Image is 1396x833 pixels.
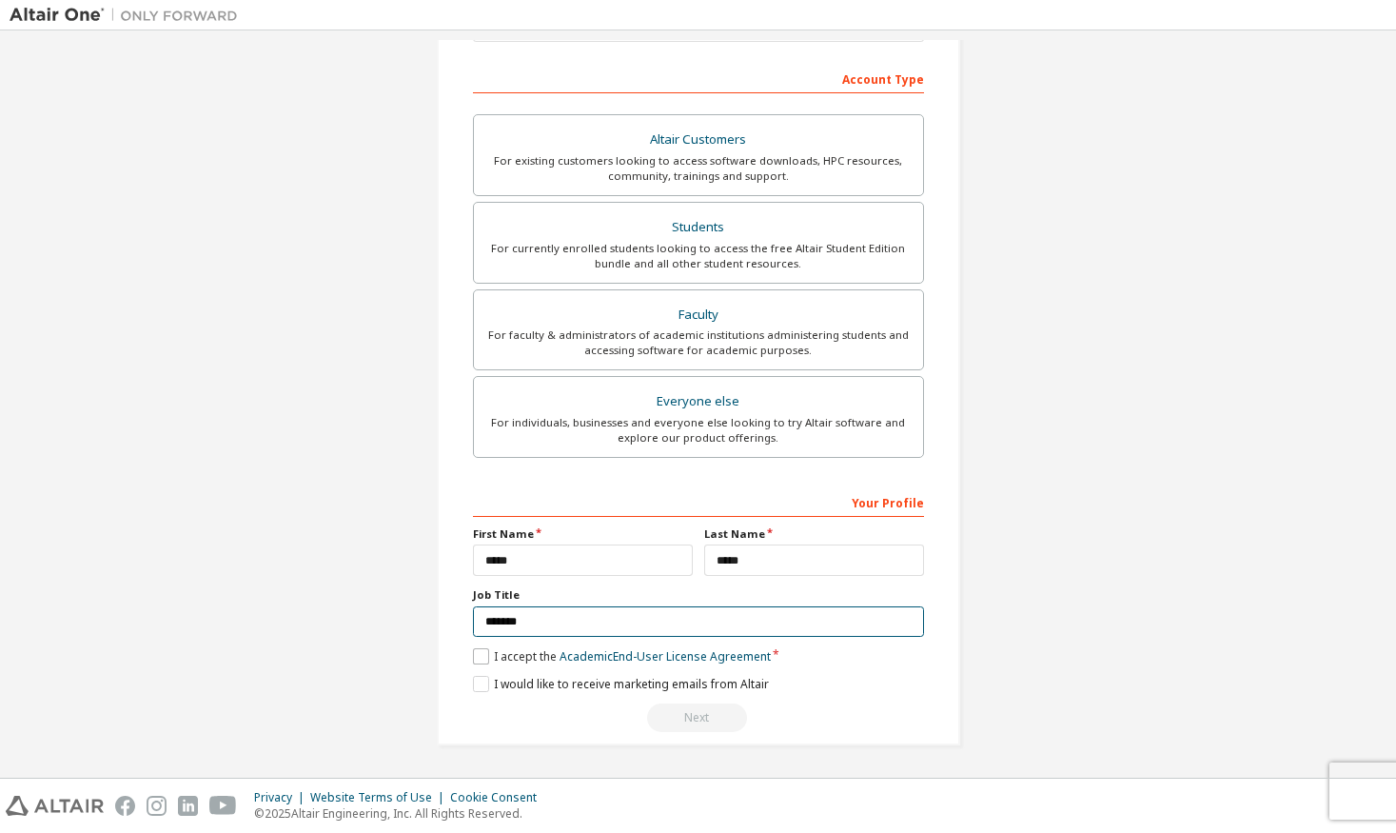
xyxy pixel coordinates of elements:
[10,6,247,25] img: Altair One
[485,327,912,358] div: For faculty & administrators of academic institutions administering students and accessing softwa...
[254,790,310,805] div: Privacy
[254,805,548,822] p: © 2025 Altair Engineering, Inc. All Rights Reserved.
[560,648,771,664] a: Academic End-User License Agreement
[209,796,237,816] img: youtube.svg
[485,127,912,153] div: Altair Customers
[473,526,693,542] label: First Name
[147,796,167,816] img: instagram.svg
[485,153,912,184] div: For existing customers looking to access software downloads, HPC resources, community, trainings ...
[485,302,912,328] div: Faculty
[473,63,924,93] div: Account Type
[704,526,924,542] label: Last Name
[485,214,912,241] div: Students
[178,796,198,816] img: linkedin.svg
[473,704,924,732] div: Read and acccept EULA to continue
[115,796,135,816] img: facebook.svg
[450,790,548,805] div: Cookie Consent
[485,241,912,271] div: For currently enrolled students looking to access the free Altair Student Edition bundle and all ...
[473,587,924,603] label: Job Title
[485,388,912,415] div: Everyone else
[473,676,769,692] label: I would like to receive marketing emails from Altair
[473,486,924,517] div: Your Profile
[485,415,912,446] div: For individuals, businesses and everyone else looking to try Altair software and explore our prod...
[473,648,771,664] label: I accept the
[6,796,104,816] img: altair_logo.svg
[310,790,450,805] div: Website Terms of Use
